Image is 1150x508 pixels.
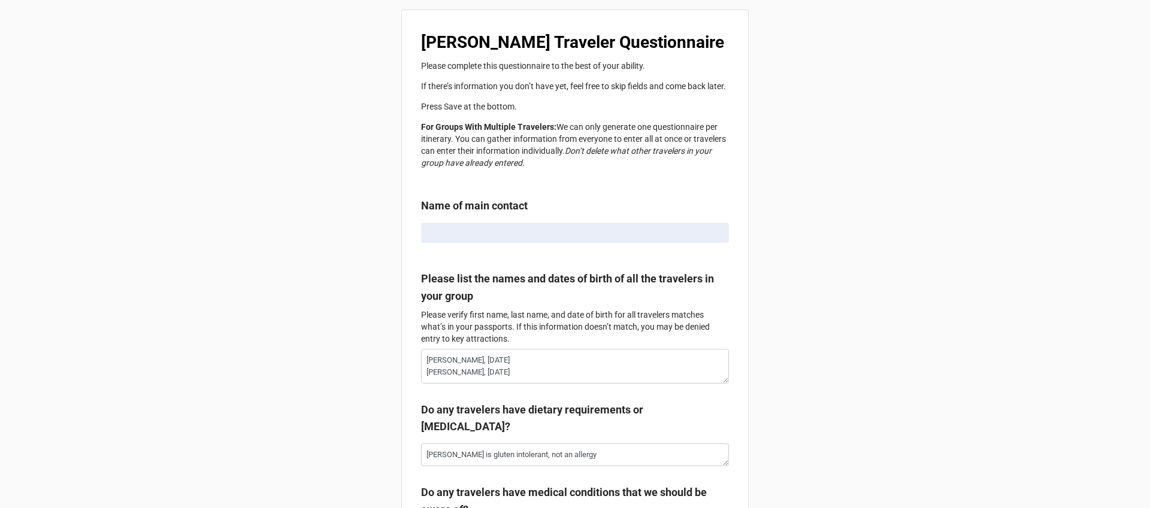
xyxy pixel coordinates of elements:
[421,101,729,112] p: Press Save at the bottom.
[421,197,528,214] label: Name of main contact
[421,121,729,169] p: We can only generate one questionnaire per itinerary. You can gather information from everyone to...
[421,270,729,305] label: Please list the names and dates of birth of all the travelers in your group
[421,80,729,92] p: If there’s information you don’t have yet, feel free to skip fields and come back later.
[421,60,729,72] p: Please complete this questionnaire to the best of your ability.
[421,349,729,384] textarea: [PERSON_NAME], [DATE] [PERSON_NAME], [DATE]
[421,146,712,168] em: Don’t delete what other travelers in your group have already entered.
[421,122,556,132] strong: For Groups With Multiple Travelers:
[421,401,729,436] label: Do any travelers have dietary requirements or [MEDICAL_DATA]?
[421,32,724,52] b: [PERSON_NAME] Traveler Questionnaire
[421,309,729,345] p: Please verify first name, last name, and date of birth for all travelers matches what’s in your p...
[421,443,729,466] textarea: [PERSON_NAME] is gluten intolerant, not an allergy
